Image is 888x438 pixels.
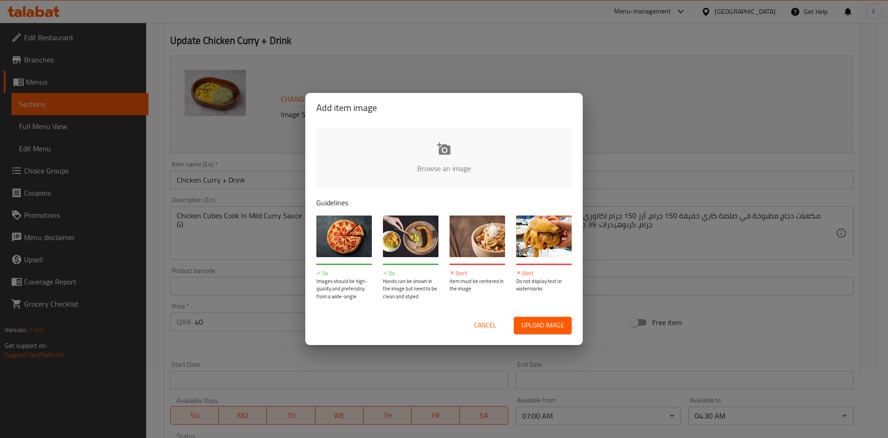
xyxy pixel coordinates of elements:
span: Upload image [521,320,564,331]
p: Item must be centered in the image [450,278,505,293]
p: Do not display text or watermarks [516,278,572,293]
button: Cancel [470,317,500,334]
p: Guidelines [316,197,572,208]
img: guide-img-1@3x.jpg [316,216,372,257]
button: Upload image [514,317,572,334]
img: guide-img-2@3x.jpg [383,216,438,257]
img: guide-img-3@3x.jpg [450,216,505,257]
p: Don't [450,270,505,278]
p: Images should be high-quality and preferably from a wide-angle [316,278,372,301]
p: Do [316,270,372,278]
h2: Add item image [316,100,572,115]
p: Don't [516,270,572,278]
span: Cancel [474,320,496,331]
img: guide-img-4@3x.jpg [516,216,572,257]
p: Do [383,270,438,278]
p: Hands can be shown in the image but need to be clean and styled [383,278,438,301]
